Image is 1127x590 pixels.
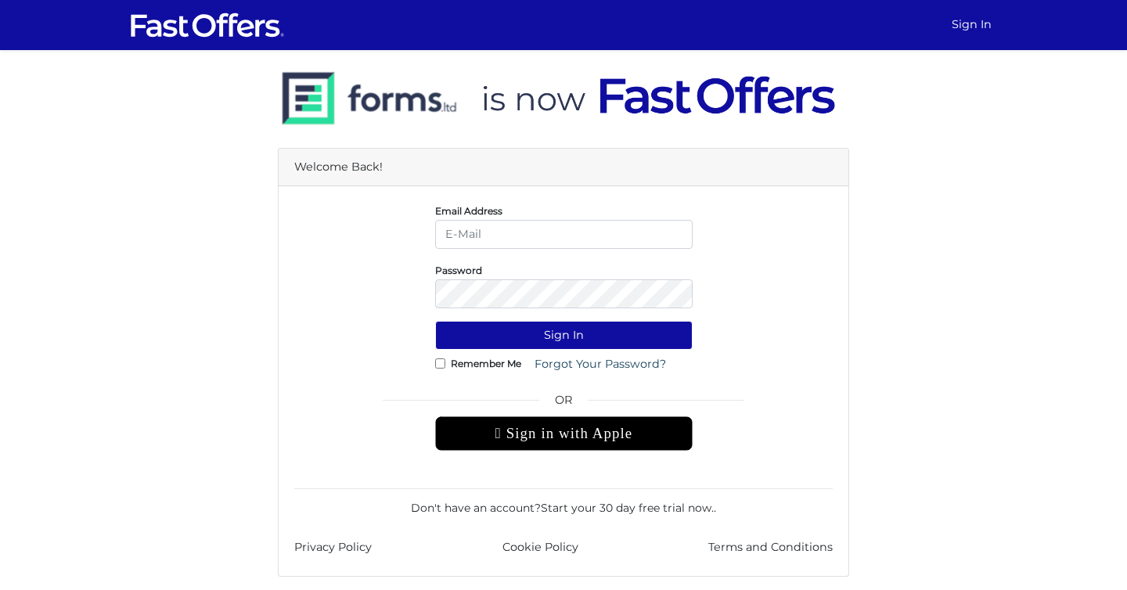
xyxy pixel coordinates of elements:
a: Terms and Conditions [708,538,833,556]
a: Start your 30 day free trial now. [541,501,714,515]
a: Forgot Your Password? [524,350,676,379]
input: E-Mail [435,220,693,249]
a: Privacy Policy [294,538,372,556]
div: Don't have an account? . [294,488,833,516]
label: Email Address [435,209,502,213]
button: Sign In [435,321,693,350]
a: Cookie Policy [502,538,578,556]
a: Sign In [945,9,998,40]
label: Remember Me [451,362,521,365]
div: Welcome Back! [279,149,848,186]
div: Sign in with Apple [435,416,693,451]
label: Password [435,268,482,272]
span: OR [435,391,693,416]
